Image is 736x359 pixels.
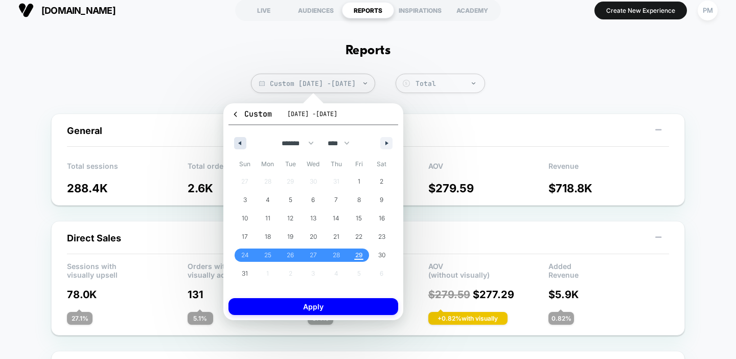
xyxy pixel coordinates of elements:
button: 18 [257,228,280,246]
span: 9 [380,191,383,209]
button: 4 [257,191,280,209]
button: 27 [302,246,325,264]
span: 19 [287,228,293,246]
button: 5 [279,191,302,209]
button: 23 [370,228,393,246]
span: Tue [279,156,302,172]
button: Apply [228,298,398,315]
p: AOV [428,162,549,177]
div: 27.1 % [67,312,93,325]
span: 3 [243,191,247,209]
span: 11 [265,209,270,228]
span: $ 279.59 [428,288,470,301]
div: + 0.82 % with visually [428,312,508,325]
p: Revenue [548,162,669,177]
img: end [472,82,475,84]
span: [DOMAIN_NAME] [41,5,116,16]
p: $ 277.29 [428,288,549,301]
h1: Reports [346,43,390,58]
p: 288.4K [67,182,188,195]
span: 29 [355,246,363,264]
button: 6 [302,191,325,209]
span: Sun [234,156,257,172]
button: 3 [234,191,257,209]
span: 15 [356,209,362,228]
button: 8 [348,191,371,209]
img: calendar [259,81,265,86]
span: 22 [355,228,362,246]
p: Orders with visually added products [188,262,308,277]
p: Total orders [188,162,308,177]
button: 16 [370,209,393,228]
button: 26 [279,246,302,264]
div: 5.1 % [188,312,213,325]
span: 17 [242,228,248,246]
p: AOV (without visually) [428,262,549,277]
button: 21 [325,228,348,246]
p: 78.0K [67,288,188,301]
p: Added Revenue [548,262,669,277]
span: 12 [287,209,293,228]
button: 25 [257,246,280,264]
span: Fri [348,156,371,172]
p: 131 [188,288,308,301]
span: Custom [232,109,272,119]
div: Total [416,79,479,88]
span: 18 [265,228,271,246]
span: 16 [379,209,385,228]
span: 4 [266,191,270,209]
button: 12 [279,209,302,228]
p: $ 5.9K [548,288,669,301]
span: Thu [325,156,348,172]
span: Mon [257,156,280,172]
div: REPORTS [342,2,394,18]
span: 31 [242,264,248,283]
button: 22 [348,228,371,246]
p: 2.6K [188,182,308,195]
span: 30 [378,246,385,264]
span: Wed [302,156,325,172]
span: 27 [310,246,317,264]
span: 5 [289,191,292,209]
span: Direct Sales [67,233,121,243]
span: [DATE] - [DATE] [287,110,337,118]
button: 13 [302,209,325,228]
div: LIVE [238,2,290,18]
span: 20 [310,228,317,246]
span: 25 [264,246,271,264]
div: PM [698,1,718,20]
tspan: $ [405,81,407,86]
button: 17 [234,228,257,246]
button: 11 [257,209,280,228]
p: Total sessions [67,162,188,177]
button: 15 [348,209,371,228]
p: $ 718.8K [548,182,669,195]
button: 9 [370,191,393,209]
span: 14 [333,209,339,228]
button: 19 [279,228,302,246]
div: ACADEMY [446,2,498,18]
span: 24 [241,246,249,264]
img: end [363,82,367,84]
button: 1 [348,172,371,191]
div: INSPIRATIONS [394,2,446,18]
button: 10 [234,209,257,228]
span: 21 [333,228,339,246]
img: Visually logo [18,3,34,18]
div: 0.82 % [548,312,574,325]
span: 23 [378,228,385,246]
p: $ 279.59 [428,182,549,195]
span: 1 [358,172,360,191]
button: 30 [370,246,393,264]
span: General [67,125,102,136]
span: 2 [380,172,383,191]
span: 13 [310,209,316,228]
button: 20 [302,228,325,246]
button: [DOMAIN_NAME] [15,2,119,18]
button: 31 [234,264,257,283]
button: Custom[DATE] -[DATE] [228,108,398,125]
span: Sat [370,156,393,172]
span: 7 [334,191,338,209]
button: 2 [370,172,393,191]
span: 26 [287,246,294,264]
